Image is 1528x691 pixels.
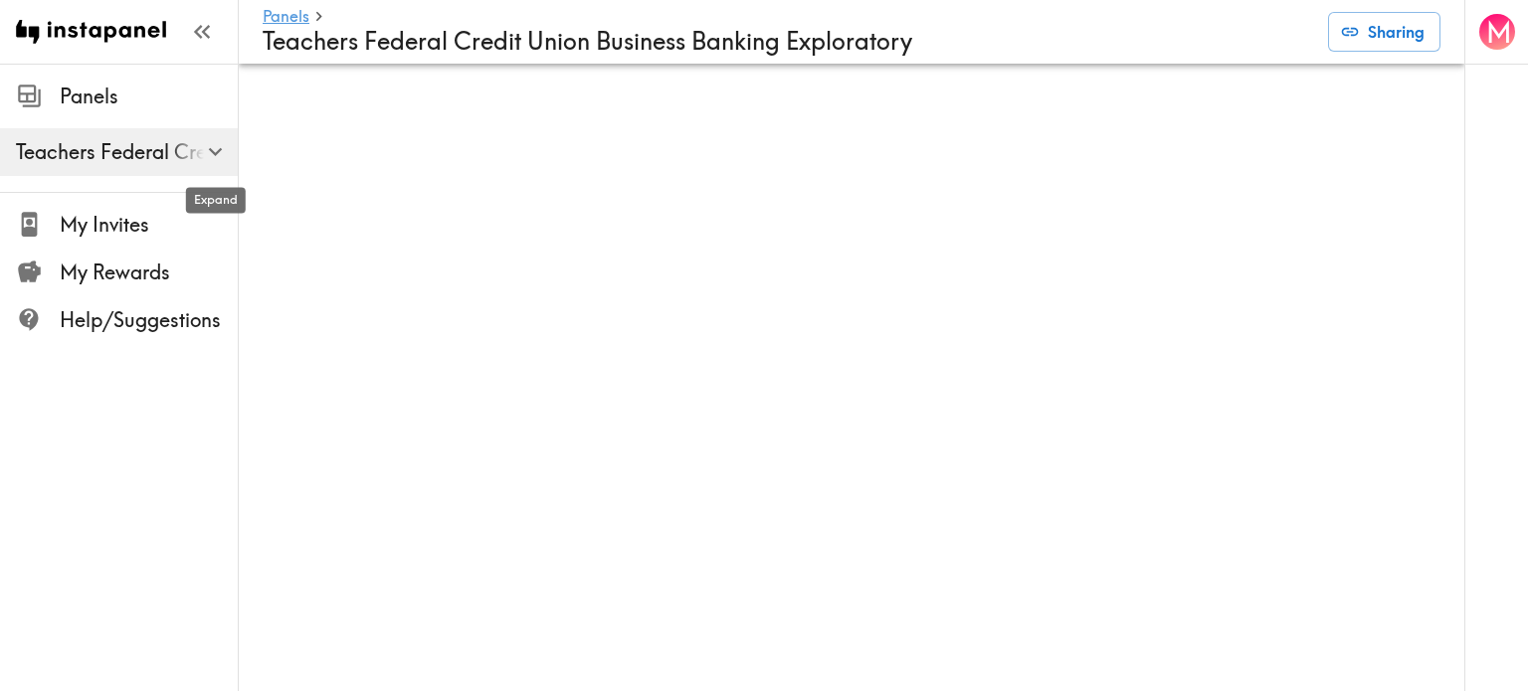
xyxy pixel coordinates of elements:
button: M [1477,12,1517,52]
h4: Teachers Federal Credit Union Business Banking Exploratory [263,27,1312,56]
button: Sharing [1328,12,1440,52]
div: Expand [186,187,246,213]
span: My Rewards [60,259,238,286]
span: Help/Suggestions [60,306,238,334]
span: My Invites [60,211,238,239]
span: Teachers Federal Credit Union Business Banking Exploratory [16,138,238,166]
span: M [1486,15,1512,50]
a: Panels [263,8,309,27]
span: Panels [60,83,238,110]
